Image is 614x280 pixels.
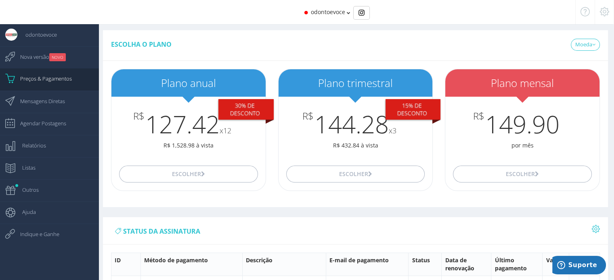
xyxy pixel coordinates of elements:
[12,91,65,111] span: Mensagens Diretas
[133,111,145,121] span: R$
[123,227,200,236] span: status da assinatura
[14,158,36,178] span: Listas
[12,68,72,89] span: Preços & Pagamentos
[445,77,599,89] h2: Plano mensal
[279,111,433,137] h3: 144.28
[386,99,441,120] div: 15% De desconto
[445,111,599,137] h3: 149.90
[353,6,370,20] div: Basic example
[111,40,172,49] span: Escolha o plano
[389,126,396,135] small: x3
[5,29,17,41] img: User Image
[445,141,599,149] p: por mês
[442,253,491,276] th: Data de renovação
[12,113,66,133] span: Agendar Postagens
[220,126,231,135] small: x12
[552,256,606,276] iframe: Abre um widget para que você possa encontrar mais informações
[453,166,591,183] button: Escolher
[111,111,266,137] h3: 127.42
[409,253,442,276] th: Status
[279,77,433,89] h2: Plano trimestral
[12,224,59,244] span: Indique e Ganhe
[17,25,57,45] span: odontoevoce
[286,166,425,183] button: Escolher
[141,253,243,276] th: Método de pagamento
[49,53,66,61] small: NOVO
[111,141,266,149] p: R$ 1,528.98 à vista
[571,39,600,51] a: Moeda
[12,47,66,67] span: Nova versão
[302,111,314,121] span: R$
[473,111,484,121] span: R$
[14,135,46,156] span: Relatórios
[243,253,326,276] th: Descrição
[326,253,409,276] th: E-mail de pagamento
[218,99,274,120] div: 30% De desconto
[279,141,433,149] p: R$ 432.84 à vista
[119,166,258,183] button: Escolher
[543,253,569,276] th: Valor
[111,253,141,276] th: ID
[358,10,365,16] img: Instagram_simple_icon.svg
[311,8,345,16] span: odontoevoce
[14,202,36,222] span: Ajuda
[111,77,266,89] h2: Plano anual
[491,253,543,276] th: Último pagamento
[14,180,39,200] span: Outros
